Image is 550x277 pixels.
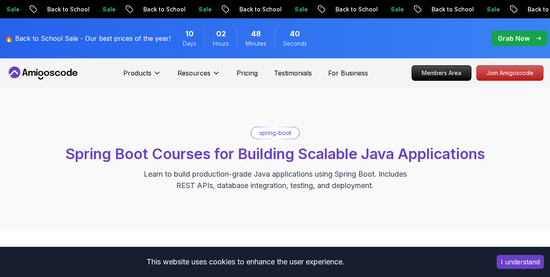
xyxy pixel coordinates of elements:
p: spring-boot [259,129,291,137]
span: Seconds [283,40,307,48]
p: Back to School [320,5,375,13]
p: Members Area [412,66,471,80]
span: 2 Hours [216,28,226,40]
a: Testimonials [274,68,312,78]
p: Sale [375,5,401,13]
p: 🔥 Back to School Sale - Our best prices of the year! [5,33,171,43]
span: 48 Minutes [251,28,261,40]
p: Back to School [31,5,87,13]
span: Days [183,40,196,48]
p: Grab Now [498,33,530,43]
div: This website uses cookies to enhance the user experience. [6,253,484,271]
span: 10 Days [185,28,194,40]
p: Sale [279,5,305,13]
p: Join Amigoscode [477,66,543,80]
p: Sale [471,5,497,13]
span: Hours [213,40,229,48]
p: Sale [183,5,209,13]
a: Join Amigoscode [476,65,543,81]
button: Products [123,68,161,84]
p: Back to School [224,5,279,13]
p: Sale [87,5,113,13]
span: Spring Boot Courses for Building Scalable Java Applications [66,145,485,163]
span: Minutes [245,40,266,48]
a: Members Area [412,65,471,81]
a: Pricing [237,68,258,78]
p: Products [123,68,151,78]
button: Resources [177,68,220,84]
button: Accept cookies [497,255,544,269]
p: Learn to build production-grade Java applications using Spring Boot. Includes REST APIs, database... [138,168,412,191]
p: Back to School [416,5,471,13]
a: For Business [328,68,368,78]
p: Back to School [127,5,183,13]
span: 40 Seconds [290,28,300,40]
p: Resources [177,68,210,78]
